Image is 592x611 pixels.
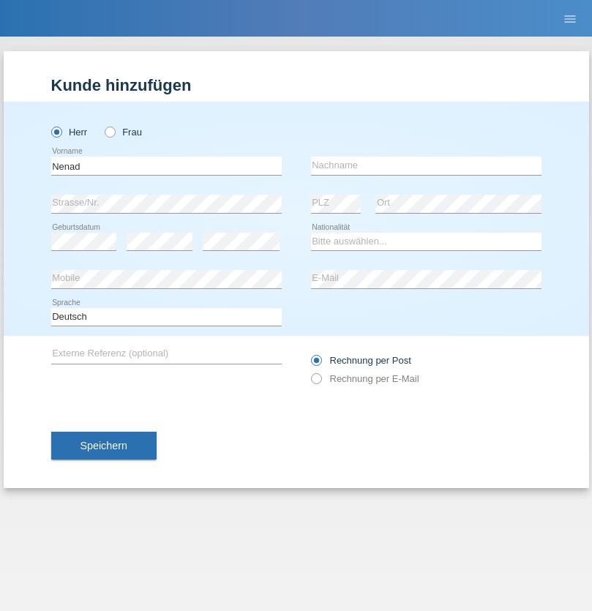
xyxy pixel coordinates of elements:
[311,373,321,391] input: Rechnung per E-Mail
[51,127,61,136] input: Herr
[563,12,577,26] i: menu
[105,127,114,136] input: Frau
[51,76,542,94] h1: Kunde hinzufügen
[51,432,157,460] button: Speichern
[311,373,419,384] label: Rechnung per E-Mail
[105,127,142,138] label: Frau
[51,127,88,138] label: Herr
[311,355,321,373] input: Rechnung per Post
[555,14,585,23] a: menu
[311,355,411,366] label: Rechnung per Post
[80,440,127,451] span: Speichern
